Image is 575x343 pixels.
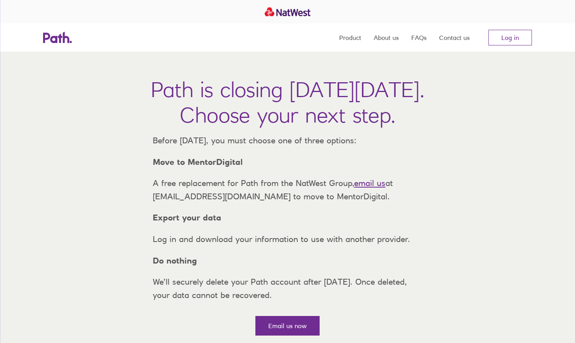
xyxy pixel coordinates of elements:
[153,157,243,167] strong: Move to MentorDigital
[151,77,425,128] h1: Path is closing [DATE][DATE]. Choose your next step.
[146,275,429,301] p: We’ll securely delete your Path account after [DATE]. Once deleted, your data cannot be recovered.
[153,256,197,265] strong: Do nothing
[439,23,470,52] a: Contact us
[146,233,429,246] p: Log in and download your information to use with another provider.
[354,178,385,188] a: email us
[339,23,361,52] a: Product
[255,316,320,336] a: Email us now
[146,177,429,203] p: A free replacement for Path from the NatWest Group, at [EMAIL_ADDRESS][DOMAIN_NAME] to move to Me...
[153,213,221,222] strong: Export your data
[411,23,427,52] a: FAQs
[146,134,429,147] p: Before [DATE], you must choose one of three options:
[374,23,399,52] a: About us
[488,30,532,45] a: Log in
